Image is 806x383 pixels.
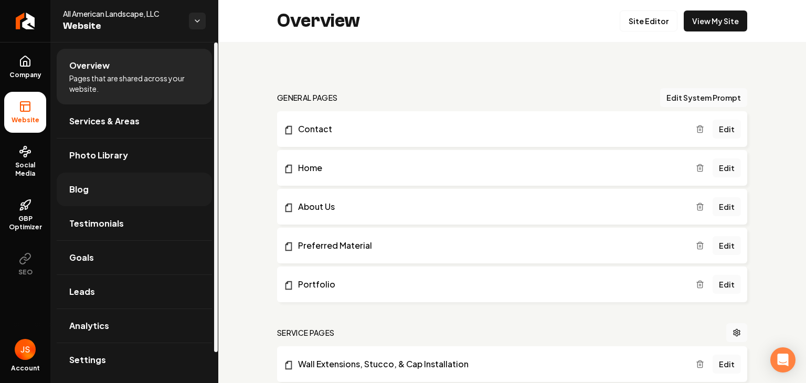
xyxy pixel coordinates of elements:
[277,92,338,103] h2: general pages
[713,355,741,374] a: Edit
[283,358,696,370] a: Wall Extensions, Stucco, & Cap Installation
[660,88,747,107] button: Edit System Prompt
[69,115,140,127] span: Services & Areas
[713,236,741,255] a: Edit
[283,200,696,213] a: About Us
[69,285,95,298] span: Leads
[277,10,360,31] h2: Overview
[713,197,741,216] a: Edit
[15,339,36,360] img: Josh Sharman
[283,278,696,291] a: Portfolio
[14,268,37,276] span: SEO
[57,139,212,172] a: Photo Library
[69,59,110,72] span: Overview
[57,309,212,343] a: Analytics
[5,71,46,79] span: Company
[69,149,128,162] span: Photo Library
[620,10,677,31] a: Site Editor
[69,217,124,230] span: Testimonials
[4,47,46,88] a: Company
[770,347,796,373] div: Open Intercom Messenger
[57,275,212,308] a: Leads
[69,251,94,264] span: Goals
[63,19,181,34] span: Website
[713,275,741,294] a: Edit
[11,364,40,373] span: Account
[69,73,199,94] span: Pages that are shared across your website.
[713,158,741,177] a: Edit
[4,161,46,178] span: Social Media
[57,104,212,138] a: Services & Areas
[713,120,741,139] a: Edit
[57,173,212,206] a: Blog
[57,207,212,240] a: Testimonials
[4,190,46,240] a: GBP Optimizer
[57,343,212,377] a: Settings
[63,8,181,19] span: All American Landscape, LLC
[4,215,46,231] span: GBP Optimizer
[4,244,46,285] button: SEO
[69,183,89,196] span: Blog
[15,339,36,360] button: Open user button
[4,137,46,186] a: Social Media
[69,354,106,366] span: Settings
[684,10,747,31] a: View My Site
[7,116,44,124] span: Website
[283,239,696,252] a: Preferred Material
[16,13,35,29] img: Rebolt Logo
[283,162,696,174] a: Home
[277,327,335,338] h2: Service Pages
[57,241,212,274] a: Goals
[283,123,696,135] a: Contact
[69,320,109,332] span: Analytics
